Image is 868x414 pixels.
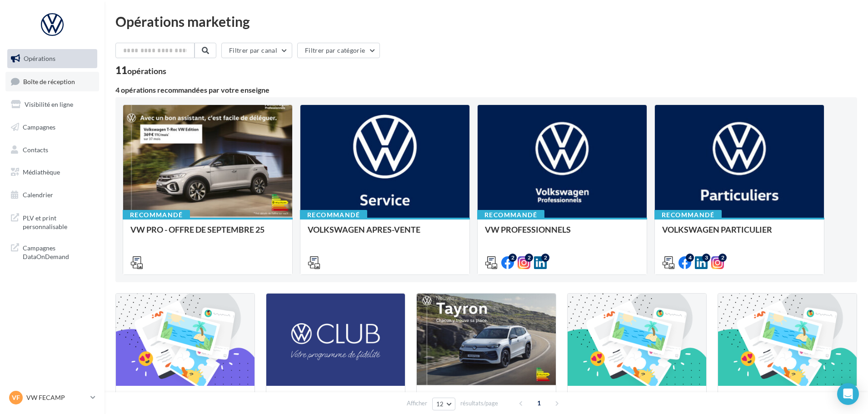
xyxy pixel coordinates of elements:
[432,398,455,410] button: 12
[525,254,533,262] div: 2
[221,43,292,58] button: Filtrer par canal
[7,389,97,406] a: VF VW FECAMP
[654,210,722,220] div: Recommandé
[5,185,99,205] a: Calendrier
[23,191,53,199] span: Calendrier
[837,383,859,405] div: Open Intercom Messenger
[718,254,727,262] div: 2
[5,238,99,265] a: Campagnes DataOnDemand
[407,399,427,408] span: Afficher
[662,225,817,243] div: VOLKSWAGEN PARTICULIER
[23,168,60,176] span: Médiathèque
[23,123,55,131] span: Campagnes
[300,210,367,220] div: Recommandé
[26,393,87,402] p: VW FECAMP
[460,399,498,408] span: résultats/page
[115,86,857,94] div: 4 opérations recommandées par votre enseigne
[541,254,549,262] div: 2
[485,225,639,243] div: VW PROFESSIONNELS
[5,49,99,68] a: Opérations
[12,393,20,402] span: VF
[24,55,55,62] span: Opérations
[5,163,99,182] a: Médiathèque
[23,77,75,85] span: Boîte de réception
[23,145,48,153] span: Contacts
[23,212,94,231] span: PLV et print personnalisable
[123,210,190,220] div: Recommandé
[308,225,462,243] div: VOLKSWAGEN APRES-VENTE
[5,72,99,91] a: Boîte de réception
[130,225,285,243] div: VW PRO - OFFRE DE SEPTEMBRE 25
[686,254,694,262] div: 4
[23,242,94,261] span: Campagnes DataOnDemand
[25,100,73,108] span: Visibilité en ligne
[297,43,380,58] button: Filtrer par catégorie
[5,208,99,235] a: PLV et print personnalisable
[509,254,517,262] div: 2
[5,95,99,114] a: Visibilité en ligne
[532,396,546,410] span: 1
[115,15,857,28] div: Opérations marketing
[477,210,544,220] div: Recommandé
[5,118,99,137] a: Campagnes
[436,400,444,408] span: 12
[115,65,166,75] div: 11
[127,67,166,75] div: opérations
[702,254,710,262] div: 3
[5,140,99,160] a: Contacts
